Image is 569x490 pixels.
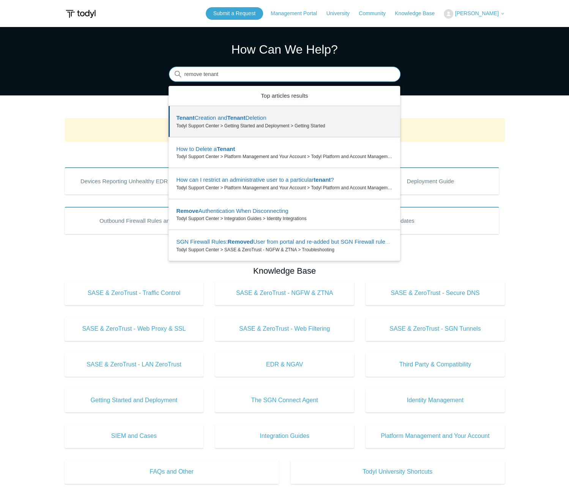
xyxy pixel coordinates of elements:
a: Platform Management and Your Account [366,424,505,448]
a: University [326,10,357,17]
span: SASE & ZeroTrust - Web Proxy & SSL [76,324,192,333]
em: tenant [314,176,331,183]
span: Integration Guides [226,431,343,441]
span: The SGN Connect Agent [226,396,343,405]
a: Getting Started and Deployment [65,388,204,412]
span: SASE & ZeroTrust - SGN Tunnels [377,324,493,333]
a: Todyl University Shortcuts [290,460,505,484]
a: SASE & ZeroTrust - Web Filtering [215,317,354,341]
a: The SGN Connect Agent [215,388,354,412]
zd-autocomplete-title-multibrand: Suggested result 2 How to Delete a Tenant [176,146,235,154]
a: SASE & ZeroTrust - Web Proxy & SSL [65,317,204,341]
h2: Popular Articles [65,148,505,160]
a: SASE & ZeroTrust - NGFW & ZTNA [215,281,354,305]
a: Management Portal [271,10,325,17]
zd-autocomplete-breadcrumbs-multibrand: Todyl Support Center > SASE & ZeroTrust - NGFW & ZTNA > Troubleshooting [176,246,392,253]
zd-autocomplete-breadcrumbs-multibrand: Todyl Support Center > Integration Guides > Identity Integrations [176,215,392,222]
em: Remove [176,208,198,214]
a: Knowledge Base [395,10,442,17]
span: SASE & ZeroTrust - Traffic Control [76,289,192,298]
input: Search [169,67,400,82]
zd-autocomplete-header: Top articles results [169,86,400,106]
a: Third Party & Compatibility [366,352,505,377]
em: Removed [227,238,253,245]
span: [PERSON_NAME] [455,10,498,16]
a: SIEM and Cases [65,424,204,448]
span: Getting Started and Deployment [76,396,192,405]
zd-autocomplete-breadcrumbs-multibrand: Todyl Support Center > Platform Management and Your Account > Todyl Platform and Account Management [176,153,392,160]
span: SASE & ZeroTrust - LAN ZeroTrust [76,360,192,369]
span: SASE & ZeroTrust - Secure DNS [377,289,493,298]
zd-autocomplete-title-multibrand: Suggested result 1 Tenant Creation and Tenant Deletion [176,114,266,122]
a: Integration Guides [215,424,354,448]
em: Tenant [227,114,245,121]
a: Submit a Request [206,7,263,20]
a: EDR & NGAV [215,352,354,377]
a: SASE & ZeroTrust - Traffic Control [65,281,204,305]
span: Identity Management [377,396,493,405]
button: [PERSON_NAME] [444,9,504,19]
zd-autocomplete-title-multibrand: Suggested result 3 How can I restrict an administrative user to a particular tenant? [176,176,334,184]
a: SASE & ZeroTrust - SGN Tunnels [366,317,505,341]
a: Identity Management [366,388,505,412]
span: Platform Management and Your Account [377,431,493,441]
span: SIEM and Cases [76,431,192,441]
a: Community [359,10,393,17]
zd-autocomplete-breadcrumbs-multibrand: Todyl Support Center > Getting Started and Deployment > Getting Started [176,122,392,129]
zd-autocomplete-title-multibrand: Suggested result 5 SGN Firewall Rules: Removed User from portal and re-added but SGN Firewall rul... [176,238,454,246]
span: EDR & NGAV [226,360,343,369]
zd-autocomplete-breadcrumbs-multibrand: Todyl Support Center > Platform Management and Your Account > Todyl Platform and Account Management [176,184,392,191]
span: Third Party & Compatibility [377,360,493,369]
em: Tenant [217,146,235,152]
zd-autocomplete-title-multibrand: Suggested result 4 Remove Authentication When Disconnecting [176,208,288,216]
h1: How Can We Help? [169,40,400,59]
a: FAQs and Other [65,460,279,484]
span: SASE & ZeroTrust - NGFW & ZTNA [226,289,343,298]
span: SASE & ZeroTrust - Web Filtering [226,324,343,333]
a: Devices Reporting Unhealthy EDR States [65,167,202,195]
a: Deployment Guide [362,167,499,195]
a: SASE & ZeroTrust - Secure DNS [366,281,505,305]
img: Todyl Support Center Help Center home page [65,7,97,21]
em: Tenant [176,114,194,121]
a: SASE & ZeroTrust - LAN ZeroTrust [65,352,204,377]
h2: Knowledge Base [65,265,505,277]
a: Outbound Firewall Rules and IPs used by SGN Connect [65,207,276,234]
span: Todyl University Shortcuts [302,467,493,476]
span: FAQs and Other [76,467,268,476]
